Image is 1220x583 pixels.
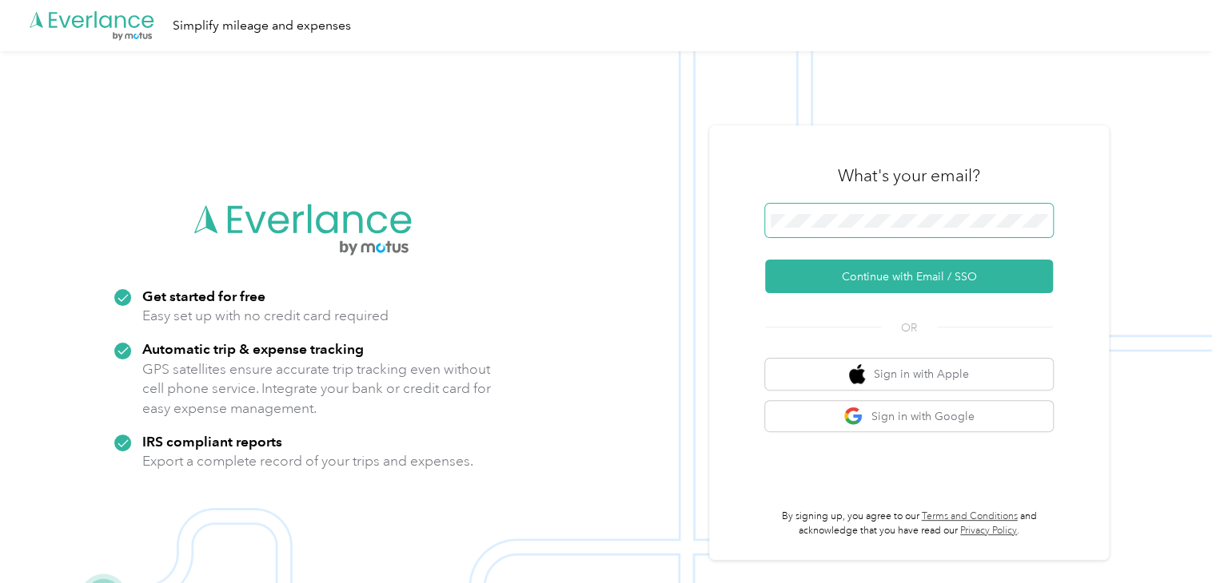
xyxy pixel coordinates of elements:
[142,340,364,357] strong: Automatic trip & expense tracking
[881,319,937,336] span: OR
[142,288,265,304] strong: Get started for free
[843,407,863,426] img: google logo
[142,433,282,450] strong: IRS compliant reports
[922,510,1018,522] a: Terms and Conditions
[765,359,1053,390] button: apple logoSign in with Apple
[765,510,1053,537] p: By signing up, you agree to our and acknowledge that you have read our .
[142,359,492,418] p: GPS satellites ensure accurate trip tracking even without cell phone service. Integrate your bank...
[960,525,1017,537] a: Privacy Policy
[765,260,1053,293] button: Continue with Email / SSO
[838,165,980,187] h3: What's your email?
[765,401,1053,432] button: google logoSign in with Google
[849,364,865,384] img: apple logo
[142,451,473,471] p: Export a complete record of your trips and expenses.
[142,306,389,326] p: Easy set up with no credit card required
[173,16,351,36] div: Simplify mileage and expenses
